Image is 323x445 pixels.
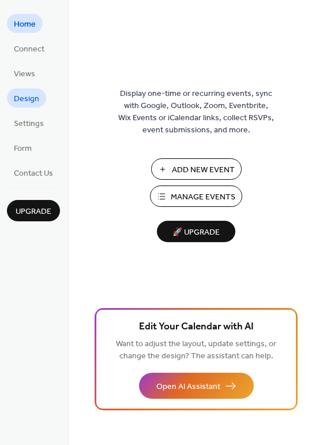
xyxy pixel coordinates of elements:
span: Connect [14,43,44,55]
button: Manage Events [150,186,242,207]
a: Home [7,14,43,33]
span: Form [14,143,32,155]
button: 🚀 Upgrade [157,221,235,242]
span: Add New Event [172,164,235,176]
span: Open AI Assistant [156,381,220,393]
span: Upgrade [16,206,51,218]
a: Connect [7,39,51,58]
span: Design [14,93,39,105]
span: Want to adjust the layout, update settings, or change the design? The assistant can help. [116,336,276,364]
span: Views [14,68,35,80]
span: Home [14,18,36,31]
a: Views [7,64,42,83]
span: Settings [14,118,44,130]
span: Display one-time or recurring events, sync with Google, Outlook, Zoom, Eventbrite, Wix Events or ... [118,88,274,136]
a: Form [7,138,39,157]
button: Upgrade [7,200,60,221]
a: Settings [7,113,51,132]
button: Open AI Assistant [139,373,254,399]
span: Manage Events [171,191,235,203]
button: Add New Event [151,158,242,180]
span: Edit Your Calendar with AI [139,319,254,335]
a: Design [7,88,46,107]
a: Contact Us [7,163,60,182]
span: Contact Us [14,168,53,180]
span: 🚀 Upgrade [164,225,228,240]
